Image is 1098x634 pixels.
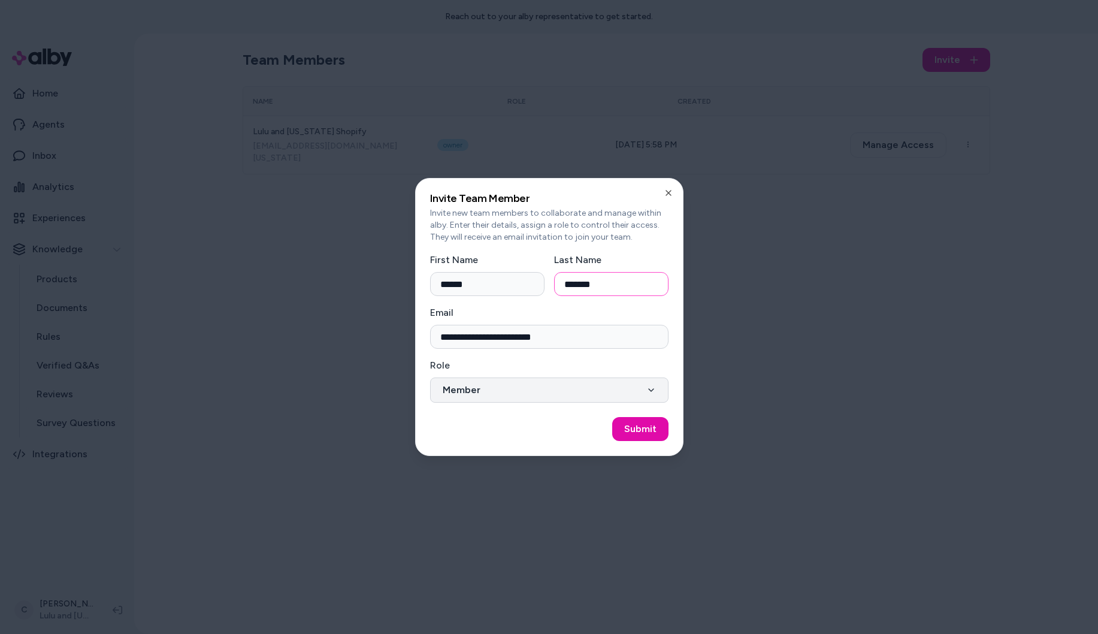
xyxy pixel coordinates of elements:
[430,207,669,243] p: Invite new team members to collaborate and manage within alby. Enter their details, assign a role...
[430,254,478,265] label: First Name
[430,307,453,318] label: Email
[430,360,450,371] label: Role
[554,254,601,265] label: Last Name
[430,193,669,204] h2: Invite Team Member
[612,417,669,441] button: Submit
